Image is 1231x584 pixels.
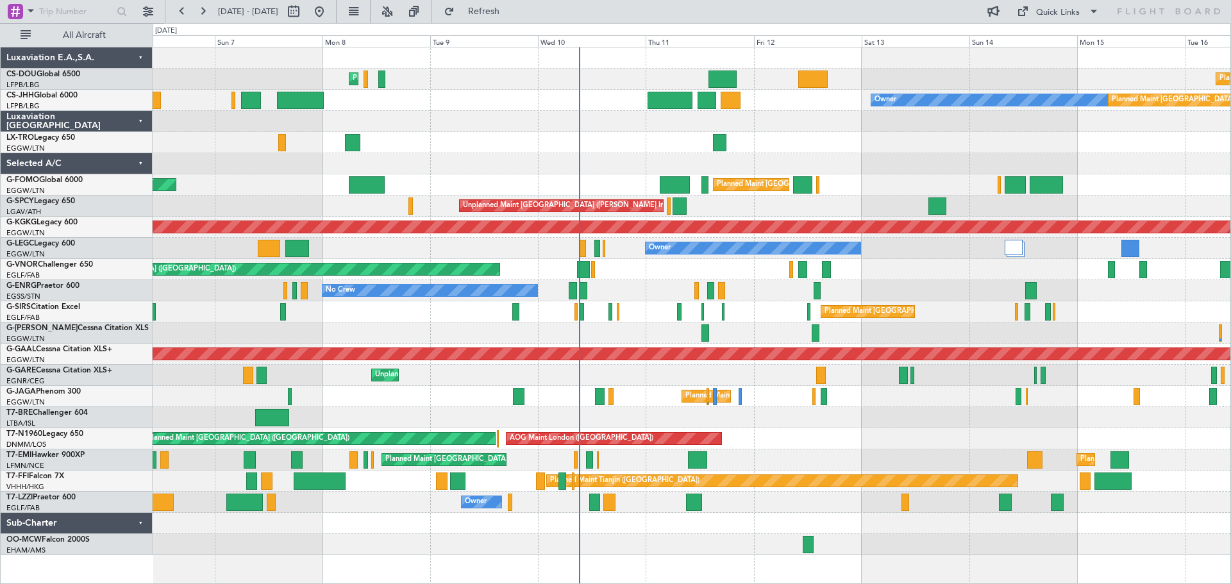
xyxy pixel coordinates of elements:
[465,492,487,512] div: Owner
[646,35,753,47] div: Thu 11
[375,365,491,385] div: Unplanned Maint [PERSON_NAME]
[6,207,41,217] a: LGAV/ATH
[1036,6,1080,19] div: Quick Links
[322,35,430,47] div: Mon 8
[463,196,671,215] div: Unplanned Maint [GEOGRAPHIC_DATA] ([PERSON_NAME] Intl)
[6,419,35,428] a: LTBA/ISL
[138,429,349,448] div: Unplanned Maint [GEOGRAPHIC_DATA] ([GEOGRAPHIC_DATA])
[685,387,887,406] div: Planned Maint [GEOGRAPHIC_DATA] ([GEOGRAPHIC_DATA])
[155,26,177,37] div: [DATE]
[6,240,75,247] a: G-LEGCLegacy 600
[6,472,29,480] span: T7-FFI
[6,440,46,449] a: DNMM/LOS
[6,367,36,374] span: G-GARE
[215,35,322,47] div: Sun 7
[6,271,40,280] a: EGLF/FAB
[6,388,81,396] a: G-JAGAPhenom 300
[353,69,555,88] div: Planned Maint [GEOGRAPHIC_DATA] ([GEOGRAPHIC_DATA])
[6,261,38,269] span: G-VNOR
[6,494,76,501] a: T7-LZZIPraetor 600
[6,503,40,513] a: EGLF/FAB
[326,281,355,300] div: No Crew
[6,186,45,196] a: EGGW/LTN
[550,471,699,490] div: Planned Maint Tianjin ([GEOGRAPHIC_DATA])
[6,482,44,492] a: VHHH/HKG
[510,429,653,448] div: AOG Maint London ([GEOGRAPHIC_DATA])
[6,346,36,353] span: G-GAAL
[6,376,45,386] a: EGNR/CEG
[6,494,33,501] span: T7-LZZI
[6,346,112,353] a: G-GAALCessna Citation XLS+
[6,546,46,555] a: EHAM/AMS
[6,219,37,226] span: G-KGKG
[438,1,515,22] button: Refresh
[6,92,78,99] a: CS-JHHGlobal 6000
[33,31,135,40] span: All Aircraft
[6,303,31,311] span: G-SIRS
[6,430,83,438] a: T7-N1960Legacy 650
[649,238,671,258] div: Owner
[6,472,64,480] a: T7-FFIFalcon 7X
[6,176,83,184] a: G-FOMOGlobal 6000
[1010,1,1105,22] button: Quick Links
[6,388,36,396] span: G-JAGA
[6,536,42,544] span: OO-MCW
[385,450,508,469] div: Planned Maint [GEOGRAPHIC_DATA]
[6,134,34,142] span: LX-TRO
[825,302,1026,321] div: Planned Maint [GEOGRAPHIC_DATA] ([GEOGRAPHIC_DATA])
[14,25,139,46] button: All Aircraft
[6,409,88,417] a: T7-BREChallenger 604
[6,324,78,332] span: G-[PERSON_NAME]
[6,303,80,311] a: G-SIRSCitation Excel
[969,35,1077,47] div: Sun 14
[6,240,34,247] span: G-LEGC
[6,71,37,78] span: CS-DOU
[6,451,85,459] a: T7-EMIHawker 900XP
[6,334,45,344] a: EGGW/LTN
[6,92,34,99] span: CS-JHH
[6,536,90,544] a: OO-MCWFalcon 2000S
[875,90,896,110] div: Owner
[6,197,34,205] span: G-SPCY
[6,367,112,374] a: G-GARECessna Citation XLS+
[6,228,45,238] a: EGGW/LTN
[457,7,511,16] span: Refresh
[6,461,44,471] a: LFMN/NCE
[6,430,42,438] span: T7-N1960
[6,292,40,301] a: EGSS/STN
[1080,450,1203,469] div: Planned Maint [GEOGRAPHIC_DATA]
[6,197,75,205] a: G-SPCYLegacy 650
[862,35,969,47] div: Sat 13
[6,71,80,78] a: CS-DOUGlobal 6500
[6,409,33,417] span: T7-BRE
[430,35,538,47] div: Tue 9
[6,261,93,269] a: G-VNORChallenger 650
[6,144,45,153] a: EGGW/LTN
[6,249,45,259] a: EGGW/LTN
[1077,35,1185,47] div: Mon 15
[6,219,78,226] a: G-KGKGLegacy 600
[6,101,40,111] a: LFPB/LBG
[6,397,45,407] a: EGGW/LTN
[6,282,37,290] span: G-ENRG
[6,324,149,332] a: G-[PERSON_NAME]Cessna Citation XLS
[6,313,40,322] a: EGLF/FAB
[107,35,215,47] div: Sat 6
[39,2,113,21] input: Trip Number
[6,176,39,184] span: G-FOMO
[6,80,40,90] a: LFPB/LBG
[218,6,278,17] span: [DATE] - [DATE]
[6,134,75,142] a: LX-TROLegacy 650
[754,35,862,47] div: Fri 12
[538,35,646,47] div: Wed 10
[717,175,919,194] div: Planned Maint [GEOGRAPHIC_DATA] ([GEOGRAPHIC_DATA])
[6,451,31,459] span: T7-EMI
[6,282,80,290] a: G-ENRGPraetor 600
[6,355,45,365] a: EGGW/LTN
